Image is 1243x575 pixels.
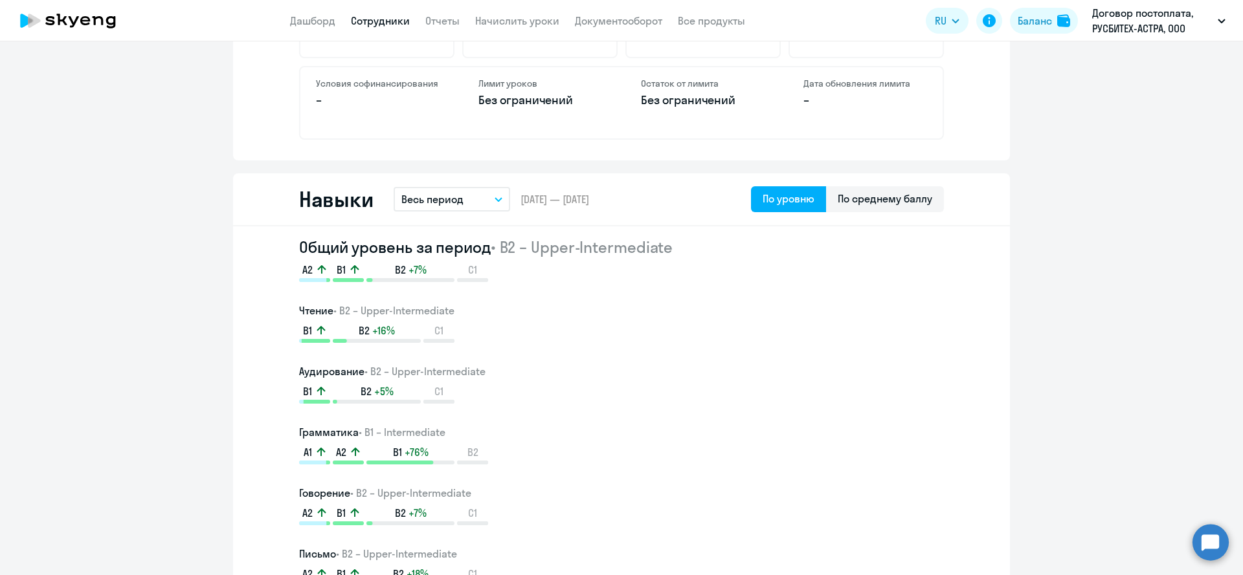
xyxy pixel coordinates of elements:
h3: Аудирование [299,363,944,379]
span: B2 [361,384,372,398]
div: Баланс [1018,13,1052,28]
span: • B2 – Upper-Intermediate [364,365,486,378]
p: – [316,92,440,109]
h3: Говорение [299,485,944,501]
p: – [803,92,927,109]
span: B2 [467,445,478,459]
a: Все продукты [678,14,745,27]
span: +76% [405,445,429,459]
span: C1 [468,506,477,520]
h4: Условия софинансирования [316,78,440,89]
span: • B2 – Upper-Intermediate [336,547,457,560]
h3: Чтение [299,303,944,318]
span: B2 [395,506,406,520]
div: По уровню [763,191,814,206]
h4: Остаток от лимита [641,78,765,89]
h4: Дата обновления лимита [803,78,927,89]
span: A1 [304,445,312,459]
span: +7% [409,263,427,277]
h2: Навыки [299,186,373,212]
span: +7% [409,506,427,520]
h4: Лимит уроков [478,78,602,89]
span: • B2 – Upper-Intermediate [491,237,673,257]
a: Начислить уроки [475,14,559,27]
img: balance [1057,14,1070,27]
span: B1 [393,445,402,459]
span: C1 [468,263,477,277]
div: По среднему баллу [838,191,932,206]
p: Договор постоплата, РУСБИТЕХ-АСТРА, ООО [1092,5,1213,36]
a: Отчеты [425,14,460,27]
button: Договор постоплата, РУСБИТЕХ-АСТРА, ООО [1086,5,1232,36]
p: Без ограничений [641,92,765,109]
span: A2 [302,263,313,277]
span: B1 [303,384,312,398]
span: B2 [359,323,370,338]
span: A2 [302,506,313,520]
span: B1 [337,506,346,520]
span: +5% [374,384,394,398]
a: Дашборд [290,14,335,27]
span: C1 [434,323,443,338]
span: A2 [336,445,346,459]
span: B1 [303,323,312,338]
span: +16% [372,323,395,338]
button: Весь период [394,187,510,212]
span: • B2 – Upper-Intermediate [333,304,454,317]
a: Документооборот [575,14,662,27]
span: [DATE] — [DATE] [521,192,589,206]
h3: Грамматика [299,424,944,440]
span: B1 [337,263,346,277]
h2: Общий уровень за период [299,237,944,257]
span: RU [935,13,946,28]
span: • B2 – Upper-Intermediate [350,486,471,499]
h3: Письмо [299,546,944,561]
button: RU [926,8,969,34]
p: Без ограничений [478,92,602,109]
p: Весь период [401,191,464,207]
a: Сотрудники [351,14,410,27]
span: • B1 – Intermediate [359,426,445,439]
button: Балансbalance [1010,8,1078,34]
span: B2 [395,263,406,277]
span: C1 [434,384,443,398]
